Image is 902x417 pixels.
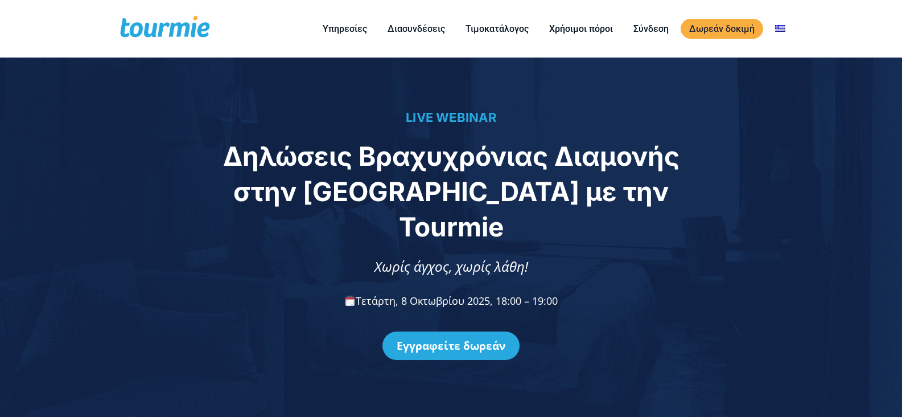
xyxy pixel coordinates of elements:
[457,22,537,36] a: Τιμοκατάλογος
[767,22,794,36] a: Αλλαγή σε
[344,294,558,308] span: Τετάρτη, 8 Οκτωβρίου 2025, 18:00 – 19:00
[382,332,520,360] a: Εγγραφείτε δωρεάν
[681,19,763,39] a: Δωρεάν δοκιμή
[625,22,677,36] a: Σύνδεση
[314,22,376,36] a: Υπηρεσίες
[406,110,496,125] span: LIVE WEBINAR
[374,257,528,276] span: Χωρίς άγχος, χωρίς λάθη!
[223,140,679,243] span: Δηλώσεις Βραχυχρόνιας Διαμονής στην [GEOGRAPHIC_DATA] με την Tourmie
[379,22,454,36] a: Διασυνδέσεις
[541,22,621,36] a: Χρήσιμοι πόροι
